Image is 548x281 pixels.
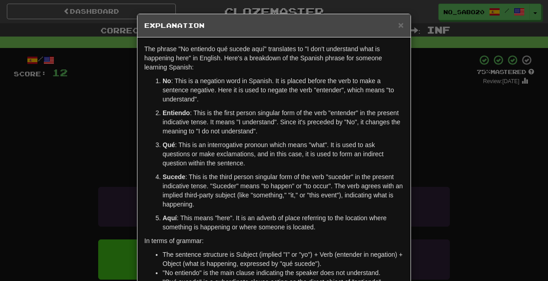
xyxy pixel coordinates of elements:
strong: Qué [163,141,175,148]
p: The phrase "No entiendo qué sucede aquí" translates to "I don't understand what is happening here... [144,44,404,72]
p: : This means "here". It is an adverb of place referring to the location where something is happen... [163,213,404,232]
p: : This is the first person singular form of the verb "entender" in the present indicative tense. ... [163,108,404,136]
span: × [398,20,404,30]
li: The sentence structure is Subject (implied "I" or "yo") + Verb (entender in negation) + Object (w... [163,250,404,268]
p: : This is an interrogative pronoun which means "what". It is used to ask questions or make exclam... [163,140,404,168]
h5: Explanation [144,21,404,30]
p: : This is a negation word in Spanish. It is placed before the verb to make a sentence negative. H... [163,76,404,104]
strong: Sucede [163,173,185,180]
li: "No entiendo" is the main clause indicating the speaker does not understand. [163,268,404,277]
strong: No [163,77,171,85]
p: In terms of grammar: [144,236,404,245]
p: : This is the third person singular form of the verb "suceder" in the present indicative tense. "... [163,172,404,209]
strong: Entiendo [163,109,190,117]
strong: Aquí [163,214,177,222]
button: Close [398,20,404,30]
